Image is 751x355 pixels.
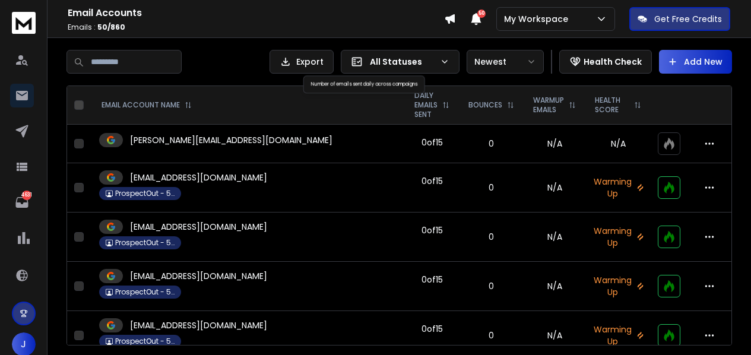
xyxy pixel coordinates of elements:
[595,96,629,115] p: HEALTH SCORE
[97,22,125,32] span: 50 / 860
[422,175,443,187] div: 0 of 15
[584,56,642,68] p: Health Check
[130,134,332,146] p: [PERSON_NAME][EMAIL_ADDRESS][DOMAIN_NAME]
[592,225,644,249] p: Warming Up
[115,287,175,297] p: ProspectOut - 570
[10,191,34,214] a: 4631
[130,221,267,233] p: [EMAIL_ADDRESS][DOMAIN_NAME]
[115,337,175,346] p: ProspectOut - 570
[12,12,36,34] img: logo
[659,50,732,74] button: Add New
[466,138,516,150] p: 0
[414,91,438,119] p: DAILY EMAILS SENT
[130,270,267,282] p: [EMAIL_ADDRESS][DOMAIN_NAME]
[466,231,516,243] p: 0
[524,125,585,163] td: N/A
[270,50,334,74] button: Export
[115,238,175,248] p: ProspectOut - 570
[533,96,564,115] p: WARMUP EMAILS
[592,176,644,199] p: Warming Up
[311,81,417,87] span: Number of emails sent daily across campaigns
[422,137,443,148] div: 0 of 15
[524,262,585,311] td: N/A
[22,191,31,200] p: 4631
[467,50,544,74] button: Newest
[524,163,585,213] td: N/A
[130,319,267,331] p: [EMAIL_ADDRESS][DOMAIN_NAME]
[524,213,585,262] td: N/A
[466,182,516,194] p: 0
[629,7,730,31] button: Get Free Credits
[654,13,722,25] p: Get Free Credits
[468,100,502,110] p: BOUNCES
[466,329,516,341] p: 0
[68,6,444,20] h1: Email Accounts
[466,280,516,292] p: 0
[130,172,267,183] p: [EMAIL_ADDRESS][DOMAIN_NAME]
[592,324,644,347] p: Warming Up
[559,50,652,74] button: Health Check
[422,224,443,236] div: 0 of 15
[592,274,644,298] p: Warming Up
[115,189,175,198] p: ProspectOut - 570
[504,13,573,25] p: My Workspace
[370,56,435,68] p: All Statuses
[477,9,486,18] span: 50
[592,138,644,150] p: N/A
[422,323,443,335] div: 0 of 15
[422,274,443,286] div: 0 of 15
[102,100,192,110] div: EMAIL ACCOUNT NAME
[68,23,444,32] p: Emails :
